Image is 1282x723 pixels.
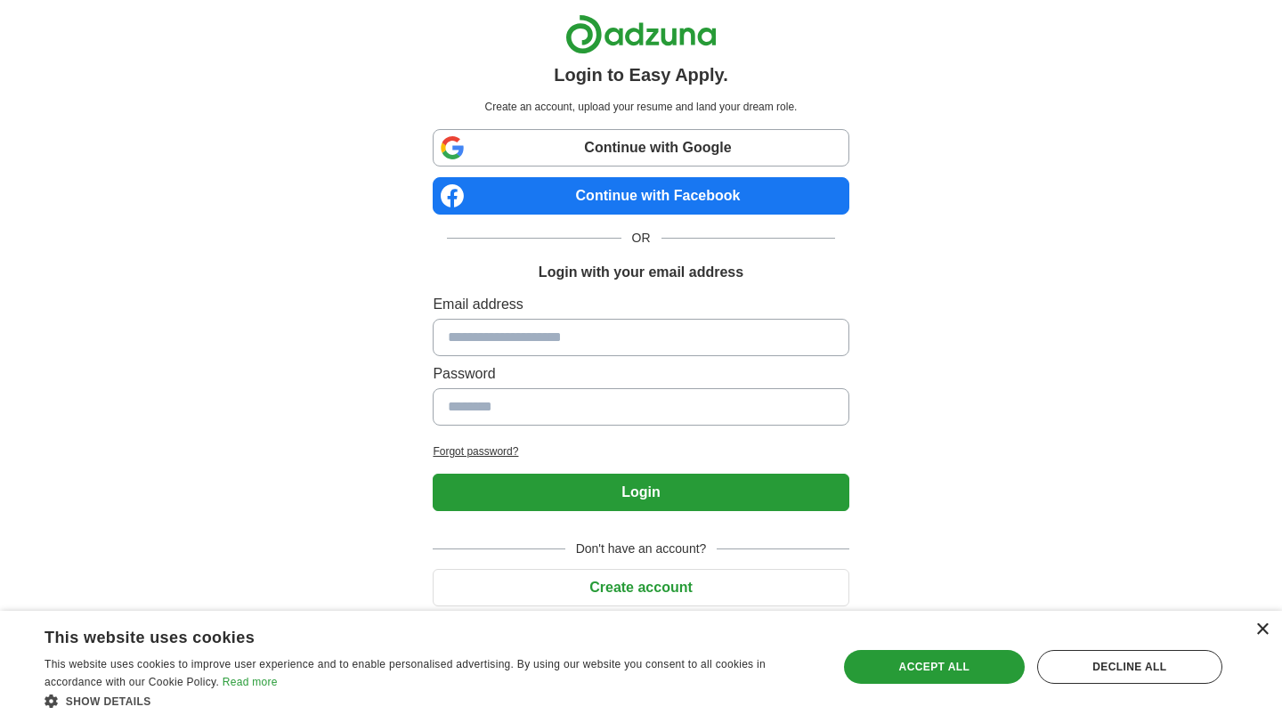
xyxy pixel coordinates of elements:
p: Create an account, upload your resume and land your dream role. [436,99,845,115]
div: Decline all [1037,650,1222,684]
label: Password [433,363,848,385]
a: Create account [433,580,848,595]
a: Continue with Facebook [433,177,848,215]
h1: Login to Easy Apply. [554,61,728,88]
img: Adzuna logo [565,14,717,54]
a: Read more, opens a new window [223,676,278,688]
div: Accept all [844,650,1025,684]
a: Continue with Google [433,129,848,167]
a: Forgot password? [433,443,848,459]
button: Create account [433,569,848,606]
label: Email address [433,294,848,315]
button: Login [433,474,848,511]
span: This website uses cookies to improve user experience and to enable personalised advertising. By u... [45,658,766,688]
div: Close [1255,623,1269,637]
span: Show details [66,695,151,708]
span: OR [621,229,661,248]
span: Don't have an account? [565,540,718,558]
div: This website uses cookies [45,621,770,648]
h1: Login with your email address [539,262,743,283]
div: Show details [45,692,815,710]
